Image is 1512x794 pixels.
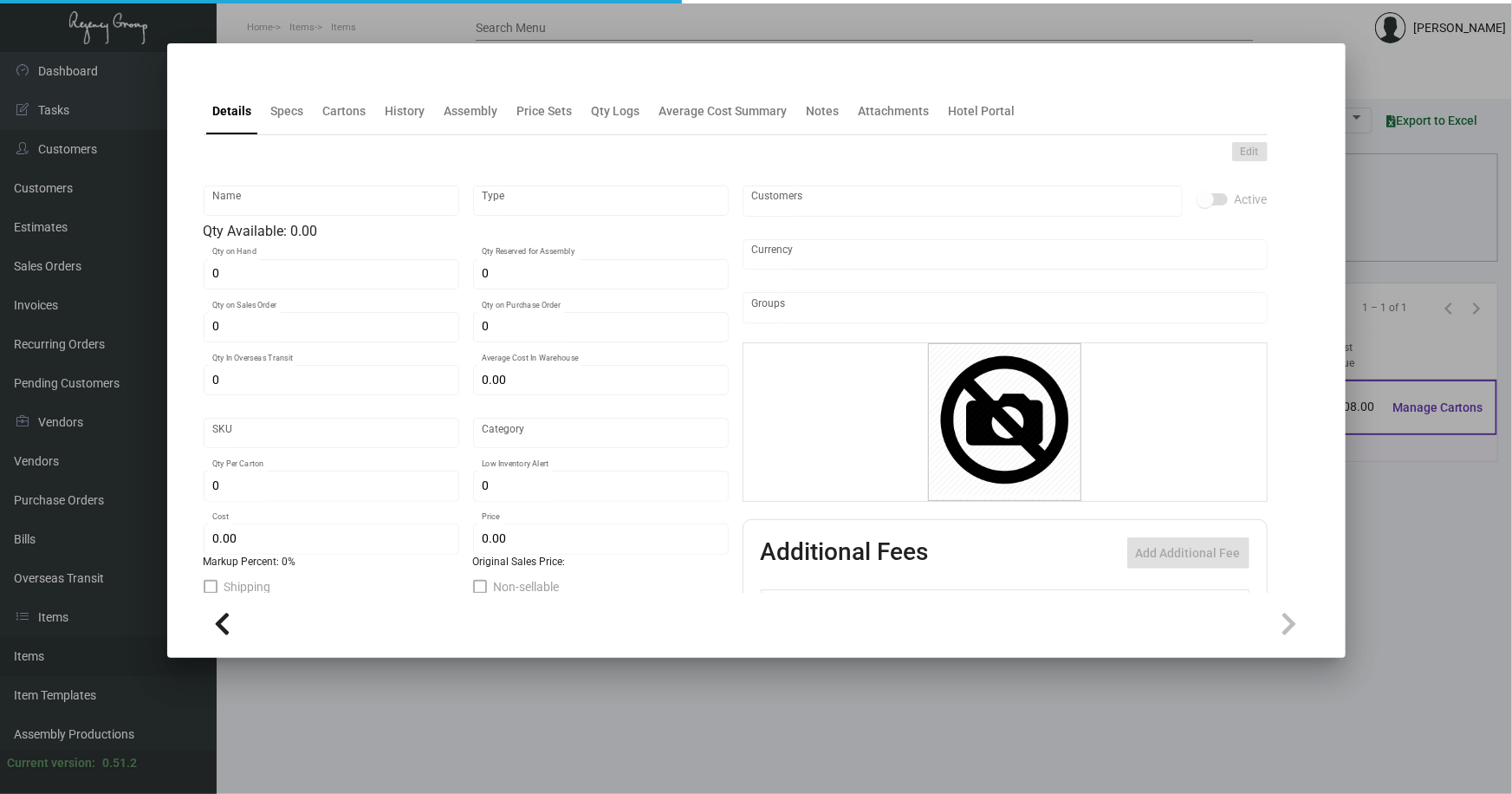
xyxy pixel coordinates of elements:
[271,102,304,120] div: Specs
[445,102,498,120] div: Assembly
[224,576,271,597] span: Shipping
[1127,537,1249,569] button: Add Additional Fee
[7,754,95,772] div: Current version:
[494,576,560,597] span: Non-sellable
[517,102,573,120] div: Price Sets
[761,537,929,569] h2: Additional Fees
[814,590,1008,621] th: Type
[807,102,840,120] div: Notes
[323,102,367,120] div: Cartons
[1150,590,1228,621] th: Price type
[751,301,1258,315] input: Add new..
[949,102,1016,120] div: Hotel Portal
[761,590,814,621] th: Active
[1241,145,1259,159] span: Edit
[1136,546,1241,560] span: Add Additional Fee
[592,102,640,120] div: Qty Logs
[213,102,252,120] div: Details
[1235,189,1268,210] span: Active
[1232,142,1268,161] button: Edit
[102,754,137,772] div: 0.51.2
[1079,590,1150,621] th: Price
[204,221,729,242] div: Qty Available: 0.00
[751,194,1173,208] input: Add new..
[386,102,425,120] div: History
[659,102,788,120] div: Average Cost Summary
[1008,590,1079,621] th: Cost
[859,102,930,120] div: Attachments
